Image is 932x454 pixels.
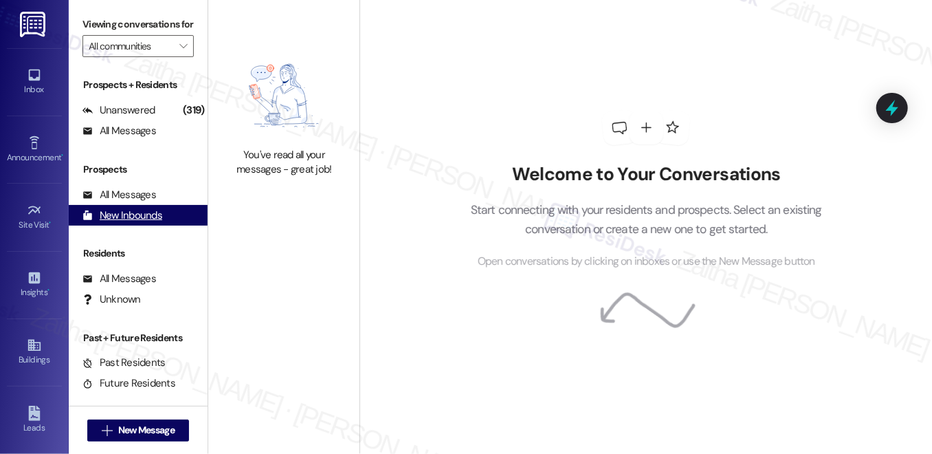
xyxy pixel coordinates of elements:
[82,103,155,118] div: Unanswered
[69,331,208,345] div: Past + Future Residents
[89,35,172,57] input: All communities
[49,218,52,228] span: •
[82,376,175,391] div: Future Residents
[179,41,187,52] i: 
[223,148,344,177] div: You've read all your messages - great job!
[450,199,843,239] p: Start connecting with your residents and prospects. Select an existing conversation or create a n...
[7,199,62,236] a: Site Visit •
[82,188,156,202] div: All Messages
[478,253,815,270] span: Open conversations by clicking on inboxes or use the New Message button
[118,423,175,437] span: New Message
[69,162,208,177] div: Prospects
[7,334,62,371] a: Buildings
[223,50,344,141] img: empty-state
[69,78,208,92] div: Prospects + Residents
[20,12,48,37] img: ResiDesk Logo
[82,14,194,35] label: Viewing conversations for
[82,292,141,307] div: Unknown
[102,425,112,436] i: 
[7,266,62,303] a: Insights •
[87,420,189,442] button: New Message
[82,356,166,370] div: Past Residents
[450,164,843,186] h2: Welcome to Your Conversations
[7,63,62,100] a: Inbox
[61,151,63,160] span: •
[82,124,156,138] div: All Messages
[47,285,49,295] span: •
[179,100,208,121] div: (319)
[69,246,208,261] div: Residents
[82,208,162,223] div: New Inbounds
[82,272,156,286] div: All Messages
[7,402,62,439] a: Leads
